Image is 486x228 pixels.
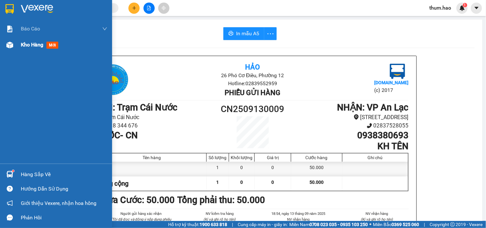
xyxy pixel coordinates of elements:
h1: CN2509130009 [214,102,292,116]
span: ⚪️ [370,223,372,226]
span: environment [354,114,359,120]
i: (Kí và ghi rõ họ tên) [361,217,393,222]
span: 0 [241,180,243,185]
span: Hỗ trợ kỹ thuật: [168,221,227,228]
span: 50.000 [309,180,324,185]
span: | [232,221,233,228]
span: mới [46,42,58,49]
li: 18:54, ngày 13 tháng 09 năm 2025 [267,211,330,216]
div: Phản hồi [21,213,107,223]
img: logo.jpg [8,8,40,40]
div: 1 [207,162,229,176]
img: logo.jpg [390,64,405,79]
li: 0918 344 676 [97,121,214,130]
button: more [264,27,277,40]
sup: 1 [12,170,14,172]
b: GỬI : Trạm Cái Nước [97,102,178,113]
span: Báo cáo [21,25,40,33]
div: 0 [229,162,255,176]
div: Hàng sắp về [21,170,107,179]
span: Giới thiệu Vexere, nhận hoa hồng [21,199,96,207]
img: warehouse-icon [6,42,13,48]
img: solution-icon [6,26,13,32]
div: 50.000 [291,162,342,176]
button: caret-down [471,3,482,14]
i: (Kí và ghi rõ họ tên) [204,217,236,222]
span: file-add [147,6,151,10]
span: 0 [272,180,274,185]
li: Trạm Cái Nước [97,113,214,122]
div: 0 [255,162,291,176]
button: file-add [144,3,155,14]
sup: 1 [463,3,467,7]
span: Miền Nam [289,221,368,228]
span: In mẫu A5 [236,29,259,37]
span: caret-down [474,5,480,11]
span: notification [7,200,13,206]
div: Khối lượng [231,155,253,160]
span: 1 [464,3,466,7]
img: warehouse-icon [6,171,13,178]
h1: 0938380693 [292,130,408,141]
b: Phiếu gửi hàng [225,89,280,97]
li: 02837528055 [292,121,408,130]
button: aim [158,3,169,14]
span: Cung cấp máy in - giấy in: [238,221,288,228]
span: aim [161,6,166,10]
strong: 0369 525 060 [392,222,419,227]
b: GỬI : Trạm Cái Nước [8,46,89,57]
div: 0.5t [97,162,207,176]
span: message [7,215,13,221]
li: Hotline: 02839552959 [149,79,357,87]
span: plus [132,6,136,10]
span: copyright [450,222,455,227]
i: (Tôi đã đọc và đồng ý nộp dung phiếu gửi hàng) [111,217,171,227]
span: question-circle [7,186,13,192]
li: NV kiểm tra hàng [188,211,251,216]
li: NV nhận hàng [267,216,330,222]
div: Hướng dẫn sử dụng [21,184,107,194]
span: Miền Bắc [373,221,419,228]
h1: QUỐC- CN [97,130,214,141]
li: 26 Phó Cơ Điều, Phường 12 [149,71,357,79]
div: Giá trị [256,155,289,160]
div: Ghi chú [344,155,407,160]
b: NHẬN : VP An Lạc [337,102,409,113]
b: Tổng phải thu: 50.000 [177,195,265,205]
img: logo-vxr [5,4,14,14]
h1: KH TÊN [292,141,408,152]
li: NV nhận hàng [345,211,409,216]
strong: 1900 633 818 [200,222,227,227]
span: phone [367,123,372,128]
button: printerIn mẫu A5 [223,27,264,40]
span: Tổng cộng [99,180,129,187]
li: [STREET_ADDRESS] [292,113,408,122]
span: more [264,30,276,38]
span: printer [228,31,234,37]
b: Hảo [245,63,260,71]
img: icon-new-feature [459,5,465,11]
div: Tên hàng [99,155,205,160]
span: thum.hao [424,4,457,12]
li: Hotline: 02839552959 [60,24,268,32]
li: 26 Phó Cơ Điều, Phường 12 [60,16,268,24]
strong: 0708 023 035 - 0935 103 250 [309,222,368,227]
span: 1 [217,180,219,185]
span: down [102,26,107,31]
span: Kho hàng [21,42,43,48]
img: logo.jpg [97,64,129,96]
div: Cước hàng [293,155,340,160]
b: Chưa Cước : 50.000 [97,195,175,205]
li: (c) 2017 [374,86,408,94]
li: Người gửi hàng xác nhận [110,211,173,216]
div: Số lượng [208,155,227,160]
b: [DOMAIN_NAME] [374,80,408,85]
button: plus [128,3,140,14]
span: | [424,221,425,228]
